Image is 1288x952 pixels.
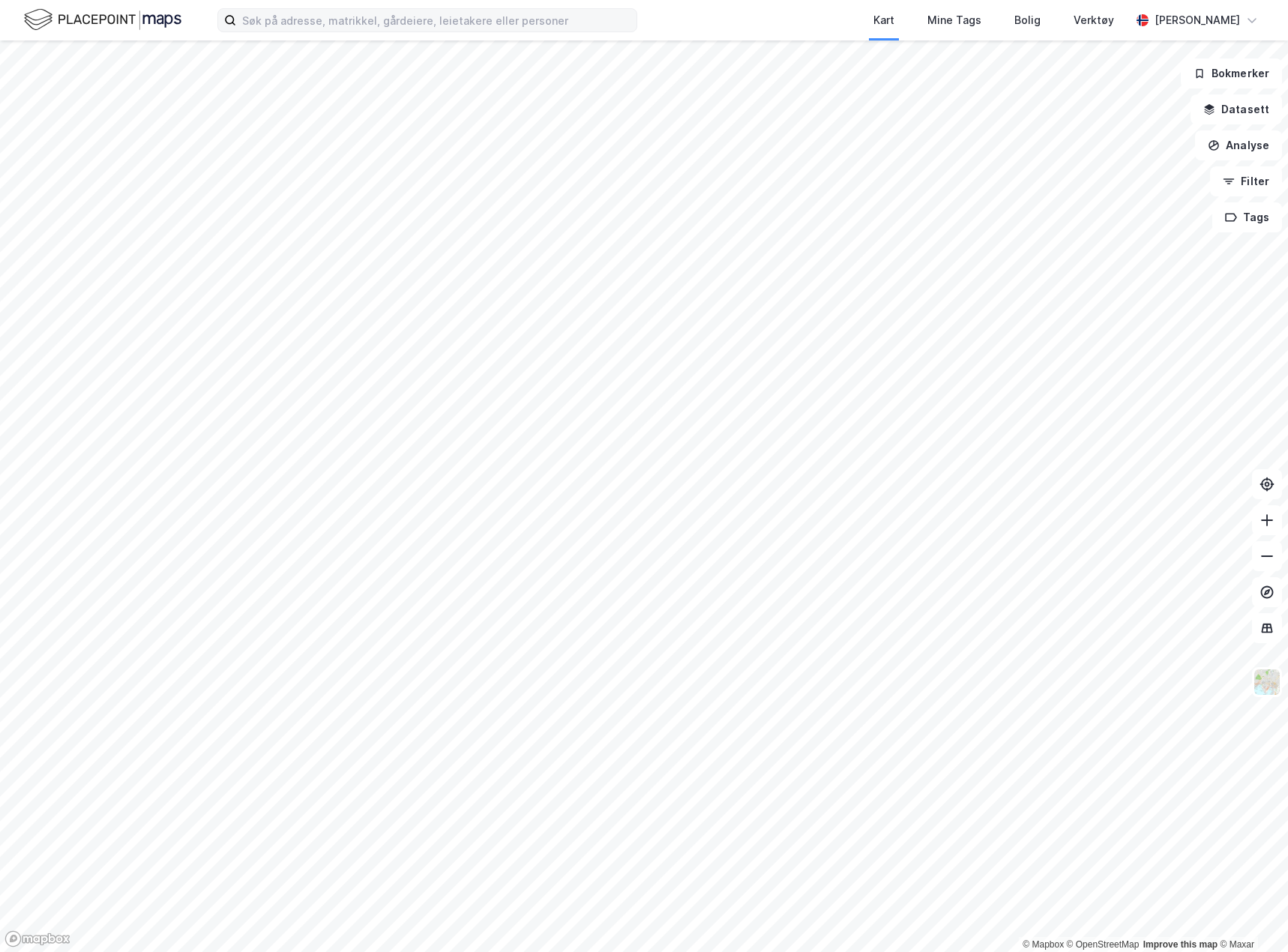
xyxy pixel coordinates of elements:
img: Z [1253,668,1281,696]
a: Mapbox [1023,939,1064,950]
a: Improve this map [1143,939,1218,950]
button: Filter [1210,166,1282,196]
div: Bolig [1014,11,1041,29]
div: Mine Tags [927,11,981,29]
a: OpenStreetMap [1067,939,1140,950]
div: [PERSON_NAME] [1155,11,1240,29]
button: Tags [1212,202,1282,232]
div: Verktøy [1074,11,1114,29]
div: Kontrollprogram for chat [1213,880,1288,952]
iframe: Chat Widget [1213,880,1288,952]
a: Mapbox homepage [4,930,70,948]
button: Analyse [1195,130,1282,160]
button: Datasett [1191,94,1282,124]
button: Bokmerker [1181,58,1282,88]
div: Kart [873,11,894,29]
img: logo.f888ab2527a4732fd821a326f86c7f29.svg [24,7,181,33]
input: Søk på adresse, matrikkel, gårdeiere, leietakere eller personer [236,9,637,31]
